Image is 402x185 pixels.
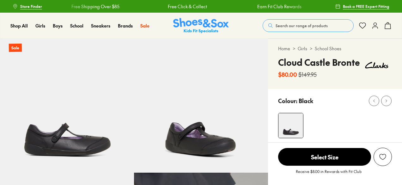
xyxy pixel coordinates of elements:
s: $149.95 [298,70,317,79]
a: Earn Fit Club Rewards [256,3,300,10]
a: Free Shipping Over $85 [70,3,118,10]
a: School Shoes [315,45,341,52]
span: Book a FREE Expert Fitting [343,3,389,9]
img: 5-524025_1 [134,39,268,173]
div: > > [278,45,392,52]
p: Receive $8.00 in Rewards with Fit Club [296,169,362,180]
a: Free Click & Collect [167,3,206,10]
a: School [70,22,83,29]
span: Select Size [278,148,371,166]
a: Shoes & Sox [173,18,229,34]
span: Search our range of products [276,23,328,28]
a: Store Finder [13,1,42,12]
button: Select Size [278,148,371,166]
a: Girls [35,22,45,29]
span: Store Finder [20,3,42,9]
a: Sneakers [91,22,110,29]
img: SNS_Logo_Responsive.svg [173,18,229,34]
p: Black [299,96,313,105]
a: Girls [298,45,307,52]
p: Colour: [278,96,297,105]
a: Brands [118,22,133,29]
a: Home [278,45,290,52]
p: Sale [9,44,22,52]
button: Add to Wishlist [374,148,392,166]
b: $80.00 [278,70,297,79]
h4: Cloud Castle Bronte [278,56,360,69]
a: Shop All [10,22,28,29]
a: Boys [53,22,63,29]
a: Sale [140,22,149,29]
img: 4-524024_1 [278,113,303,138]
a: Book a FREE Expert Fitting [335,1,389,12]
img: Vendor logo [362,56,392,75]
button: Search our range of products [263,19,354,32]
